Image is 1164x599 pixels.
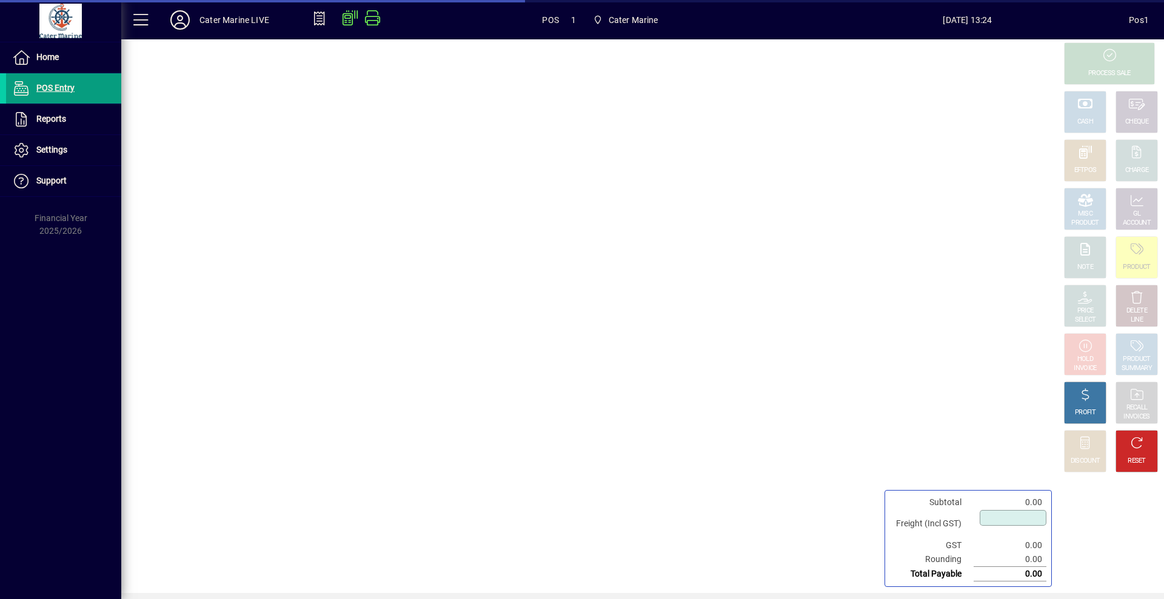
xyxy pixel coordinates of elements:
td: Freight (Incl GST) [890,509,974,538]
button: Profile [161,9,199,31]
span: Cater Marine [609,10,658,30]
span: [DATE] 13:24 [806,10,1129,30]
div: CHEQUE [1125,117,1148,127]
div: DELETE [1126,306,1147,316]
td: 0.00 [974,567,1046,581]
div: Cater Marine LIVE [199,10,269,30]
div: INVOICE [1074,364,1096,373]
span: POS Entry [36,83,75,93]
span: Cater Marine [588,9,663,31]
div: SUMMARY [1122,364,1152,373]
a: Reports [6,104,121,134]
div: RECALL [1126,403,1148,412]
span: Settings [36,145,67,154]
div: HOLD [1077,355,1093,364]
span: POS [542,10,559,30]
div: PRODUCT [1123,355,1150,364]
a: Settings [6,135,121,165]
td: 0.00 [974,495,1046,509]
div: PRICE [1077,306,1094,316]
span: Support [36,176,67,185]
div: CASH [1077,117,1093,127]
a: Home [6,42,121,73]
div: SELECT [1075,316,1096,325]
div: MISC [1078,210,1092,219]
div: PROFIT [1075,408,1095,417]
div: RESET [1128,457,1146,466]
div: PRODUCT [1071,219,1099,228]
div: PROCESS SALE [1088,69,1131,78]
td: 0.00 [974,552,1046,567]
td: 0.00 [974,538,1046,552]
span: Reports [36,114,66,124]
div: GL [1133,210,1141,219]
div: EFTPOS [1074,166,1097,175]
div: Pos1 [1129,10,1149,30]
div: LINE [1131,316,1143,325]
div: ACCOUNT [1123,219,1151,228]
td: Rounding [890,552,974,567]
a: Support [6,166,121,196]
td: Total Payable [890,567,974,581]
div: CHARGE [1125,166,1149,175]
span: Home [36,52,59,62]
span: 1 [571,10,576,30]
td: Subtotal [890,495,974,509]
td: GST [890,538,974,552]
div: INVOICES [1123,412,1149,422]
div: NOTE [1077,263,1093,272]
div: PRODUCT [1123,263,1150,272]
div: DISCOUNT [1071,457,1100,466]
